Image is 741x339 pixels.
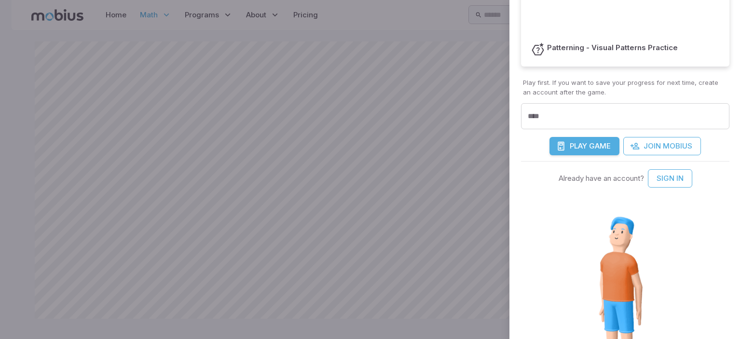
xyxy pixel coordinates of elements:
a: Join Mobius [623,137,701,155]
span: Play [570,141,587,151]
span: Game [589,141,611,151]
a: Sign In [648,169,692,188]
p: Already have an account? [559,173,644,184]
h6: Patterning - Visual Patterns Practice [547,42,678,53]
p: Play first. If you want to save your progress for next time, create an account after the game. [523,78,727,97]
button: PlayGame [549,137,619,155]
